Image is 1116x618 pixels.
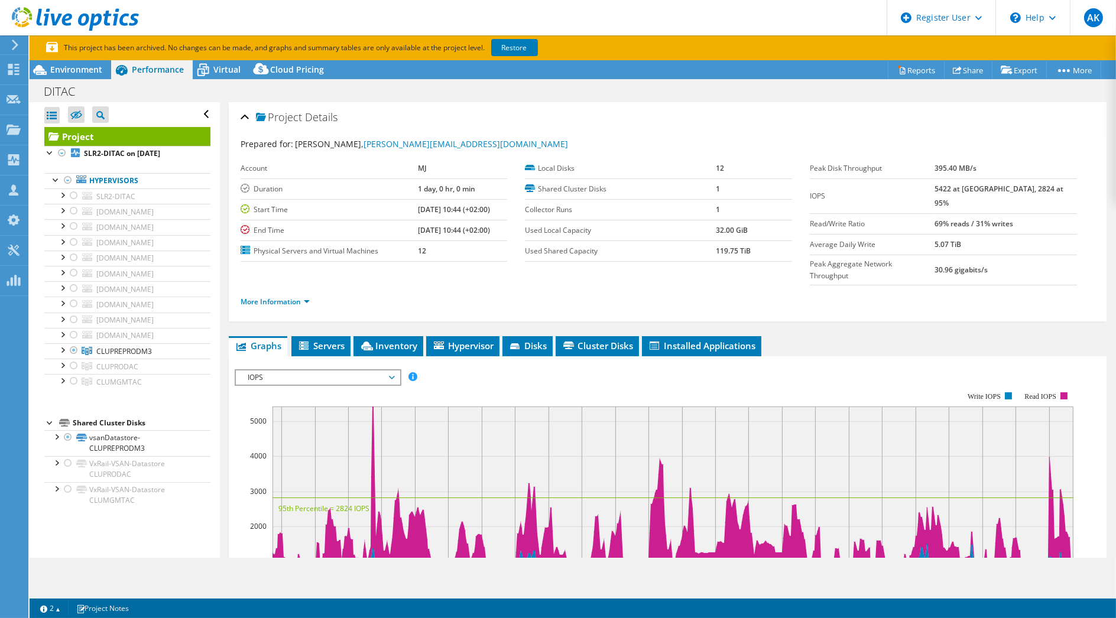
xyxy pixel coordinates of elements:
[935,163,977,173] b: 395.40 MB/s
[525,204,716,216] label: Collector Runs
[935,184,1064,208] b: 5422 at [GEOGRAPHIC_DATA], 2824 at 95%
[305,110,338,124] span: Details
[96,300,154,310] span: [DOMAIN_NAME]
[96,191,135,201] span: SLR2-DITAC
[359,340,417,352] span: Inventory
[278,503,369,513] text: 95th Percentile = 2824 IOPS
[364,138,568,149] a: [PERSON_NAME][EMAIL_ADDRESS][DOMAIN_NAME]
[96,330,154,340] span: [DOMAIN_NAME]
[241,225,418,236] label: End Time
[716,163,724,173] b: 12
[968,392,1001,401] text: Write IOPS
[432,340,494,352] span: Hypervisor
[44,313,210,328] a: [DOMAIN_NAME]
[716,184,720,194] b: 1
[525,162,716,174] label: Local Disks
[44,482,210,508] a: VxRail-VSAN-Datastore CLUMGMTAC
[44,251,210,266] a: [DOMAIN_NAME]
[132,64,184,75] span: Performance
[491,39,538,56] a: Restore
[96,207,154,217] span: [DOMAIN_NAME]
[96,377,142,387] span: CLUMGMTAC
[297,340,345,352] span: Servers
[241,162,418,174] label: Account
[44,204,210,219] a: [DOMAIN_NAME]
[96,284,154,294] span: [DOMAIN_NAME]
[250,416,267,426] text: 5000
[525,245,716,257] label: Used Shared Capacity
[44,343,210,359] a: CLUPREPRODM3
[44,430,210,456] a: vsanDatastore-CLUPREPRODM3
[716,225,748,235] b: 32.00 GiB
[96,253,154,263] span: [DOMAIN_NAME]
[241,183,418,195] label: Duration
[648,340,755,352] span: Installed Applications
[96,315,154,325] span: [DOMAIN_NAME]
[44,297,210,312] a: [DOMAIN_NAME]
[935,219,1014,229] b: 69% reads / 31% writes
[418,225,490,235] b: [DATE] 10:44 (+02:00)
[250,557,267,567] text: 1000
[810,239,935,251] label: Average Daily Write
[256,112,302,123] span: Project
[716,204,720,214] b: 1
[241,204,418,216] label: Start Time
[44,374,210,389] a: CLUMGMTAC
[44,188,210,204] a: SLR2-DITAC
[84,148,160,158] b: SLR2-DITAC on [DATE]
[38,85,93,98] h1: DITAC
[73,416,210,430] div: Shared Cluster Disks
[50,64,102,75] span: Environment
[241,138,293,149] label: Prepared for:
[44,146,210,161] a: SLR2-DITAC on [DATE]
[1024,392,1056,401] text: Read IOPS
[44,328,210,343] a: [DOMAIN_NAME]
[295,138,568,149] span: [PERSON_NAME],
[241,297,310,307] a: More Information
[96,238,154,248] span: [DOMAIN_NAME]
[44,281,210,297] a: [DOMAIN_NAME]
[241,245,418,257] label: Physical Servers and Virtual Machines
[525,225,716,236] label: Used Local Capacity
[508,340,547,352] span: Disks
[888,61,945,79] a: Reports
[418,246,426,256] b: 12
[96,269,154,279] span: [DOMAIN_NAME]
[1046,61,1101,79] a: More
[525,183,716,195] label: Shared Cluster Disks
[250,521,267,531] text: 2000
[1010,12,1021,23] svg: \n
[44,266,210,281] a: [DOMAIN_NAME]
[716,246,751,256] b: 119.75 TiB
[270,64,324,75] span: Cloud Pricing
[992,61,1047,79] a: Export
[250,451,267,461] text: 4000
[242,370,394,385] span: IOPS
[96,222,154,232] span: [DOMAIN_NAME]
[44,219,210,235] a: [DOMAIN_NAME]
[44,359,210,374] a: CLUPRODAC
[68,601,137,616] a: Project Notes
[418,184,475,194] b: 1 day, 0 hr, 0 min
[44,127,210,146] a: Project
[235,340,281,352] span: Graphs
[96,362,138,372] span: CLUPRODAC
[46,41,625,54] p: This project has been archived. No changes can be made, and graphs and summary tables are only av...
[44,235,210,251] a: [DOMAIN_NAME]
[44,173,210,188] a: Hypervisors
[213,64,241,75] span: Virtual
[810,258,935,282] label: Peak Aggregate Network Throughput
[935,265,988,275] b: 30.96 gigabits/s
[418,163,427,173] b: MJ
[418,204,490,214] b: [DATE] 10:44 (+02:00)
[810,190,935,202] label: IOPS
[562,340,633,352] span: Cluster Disks
[32,601,69,616] a: 2
[944,61,992,79] a: Share
[96,346,152,356] span: CLUPREPRODM3
[935,239,962,249] b: 5.07 TiB
[1084,8,1103,27] span: AK
[810,218,935,230] label: Read/Write Ratio
[44,456,210,482] a: VxRail-VSAN-Datastore CLUPRODAC
[250,486,267,496] text: 3000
